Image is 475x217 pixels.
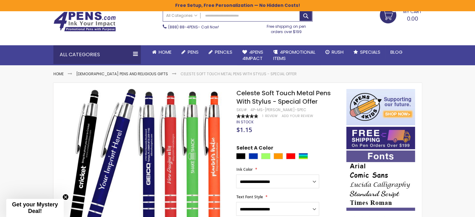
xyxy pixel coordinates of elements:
[242,49,263,62] span: 4Pens 4impact
[181,72,297,76] li: Celeste Soft Touch Metal Pens With Stylus - Special Offer
[346,150,415,211] img: font-personalization-examples
[53,71,64,76] a: Home
[6,199,64,217] div: Get your Mystery Deal!Close teaser
[274,153,283,159] div: Orange
[236,194,263,200] span: Text Font Style
[262,114,263,118] span: 1
[380,7,422,22] a: 0.00 0
[237,45,268,66] a: 4Pens4impact
[236,153,245,159] div: Black
[390,49,403,55] span: Blog
[265,114,277,118] span: Review
[236,145,273,153] span: Select A Color
[53,12,116,32] img: 4Pens Custom Pens and Promotional Products
[236,114,258,118] div: 100%
[236,126,252,134] span: $1.15
[163,10,200,21] a: All Categories
[273,49,315,62] span: 4PROMOTIONAL ITEMS
[159,49,171,55] span: Home
[236,167,252,172] span: Ink Color
[168,24,198,30] a: (888) 88-4PENS
[168,24,219,30] span: - Call Now!
[215,49,232,55] span: Pencils
[332,49,344,55] span: Rush
[62,194,69,200] button: Close teaser
[12,201,58,214] span: Get your Mystery Deal!
[349,45,385,59] a: Specials
[76,71,168,76] a: [DEMOGRAPHIC_DATA] Pens and Religious Gifts
[286,153,295,159] div: Red
[346,127,415,149] img: Free shipping on orders over $199
[250,107,306,112] div: 4P-MS-[PERSON_NAME]-SPEC
[147,45,176,59] a: Home
[281,114,313,118] a: Add Your Review
[268,45,320,66] a: 4PROMOTIONALITEMS
[407,15,418,22] span: 0.00
[249,153,258,159] div: Blue
[53,45,141,64] div: All Categories
[236,119,253,125] span: In stock
[236,89,330,106] span: Celeste Soft Touch Metal Pens With Stylus - Special Offer
[360,49,380,55] span: Specials
[320,45,349,59] a: Rush
[299,153,308,159] div: Assorted
[260,22,313,34] div: Free shipping on pen orders over $199
[261,153,270,159] div: Green Light
[236,107,248,112] strong: SKU
[188,49,199,55] span: Pens
[236,120,253,125] div: Availability
[176,45,204,59] a: Pens
[385,45,408,59] a: Blog
[346,89,415,125] img: 4pens 4 kids
[204,45,237,59] a: Pencils
[166,13,197,18] span: All Categories
[262,114,278,118] a: 1 Review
